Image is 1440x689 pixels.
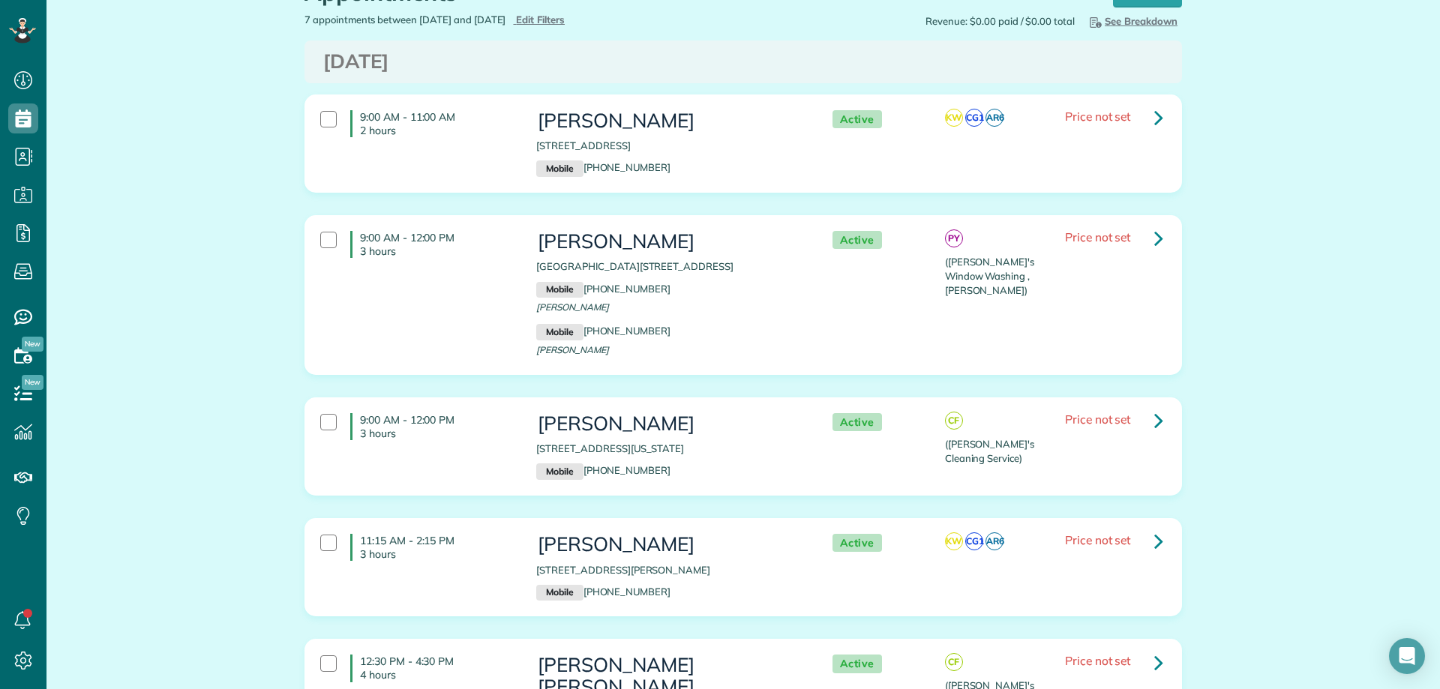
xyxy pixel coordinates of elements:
[293,13,743,27] div: 7 appointments between [DATE] and [DATE]
[1087,15,1177,27] span: See Breakdown
[945,438,1034,464] span: ([PERSON_NAME]'s Cleaning Service)
[832,231,882,250] span: Active
[945,229,963,247] span: PY
[536,283,670,295] a: Mobile[PHONE_NUMBER]
[1065,532,1131,547] span: Price not set
[985,109,1003,127] span: AR6
[350,110,514,137] h4: 9:00 AM - 11:00 AM
[925,14,1075,28] span: Revenue: $0.00 paid / $0.00 total
[536,585,583,601] small: Mobile
[536,282,583,298] small: Mobile
[22,375,43,390] span: New
[985,532,1003,550] span: AR6
[536,139,802,153] p: [STREET_ADDRESS]
[832,534,882,553] span: Active
[350,534,514,561] h4: 11:15 AM - 2:15 PM
[536,563,802,577] p: [STREET_ADDRESS][PERSON_NAME]
[536,413,802,435] h3: [PERSON_NAME]
[516,13,565,25] span: Edit Filters
[1065,229,1131,244] span: Price not set
[965,109,983,127] span: CG1
[360,547,514,561] p: 3 hours
[22,337,43,352] span: New
[536,586,670,598] a: Mobile[PHONE_NUMBER]
[536,324,583,340] small: Mobile
[536,442,802,456] p: [STREET_ADDRESS][US_STATE]
[1065,109,1131,124] span: Price not set
[360,244,514,258] p: 3 hours
[945,653,963,671] span: CF
[1389,638,1425,674] div: Open Intercom Messenger
[945,532,963,550] span: KW
[965,532,983,550] span: CG1
[360,427,514,440] p: 3 hours
[832,413,882,432] span: Active
[323,51,1163,73] h3: [DATE]
[536,301,609,313] span: [PERSON_NAME]
[945,256,1034,296] span: ([PERSON_NAME]'s Window Washing , [PERSON_NAME])
[350,655,514,682] h4: 12:30 PM - 4:30 PM
[536,161,670,173] a: Mobile[PHONE_NUMBER]
[536,463,583,480] small: Mobile
[536,534,802,556] h3: [PERSON_NAME]
[350,231,514,258] h4: 9:00 AM - 12:00 PM
[945,109,963,127] span: KW
[1065,412,1131,427] span: Price not set
[536,464,670,476] a: Mobile[PHONE_NUMBER]
[360,124,514,137] p: 2 hours
[536,259,802,274] p: [GEOGRAPHIC_DATA][STREET_ADDRESS]
[350,413,514,440] h4: 9:00 AM - 12:00 PM
[536,160,583,177] small: Mobile
[945,412,963,430] span: CF
[832,655,882,673] span: Active
[536,110,802,132] h3: [PERSON_NAME]
[1082,13,1182,29] button: See Breakdown
[1065,653,1131,668] span: Price not set
[536,344,609,355] span: [PERSON_NAME]
[513,13,565,25] a: Edit Filters
[832,110,882,129] span: Active
[360,668,514,682] p: 4 hours
[536,325,670,337] a: Mobile[PHONE_NUMBER]
[536,231,802,253] h3: [PERSON_NAME]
